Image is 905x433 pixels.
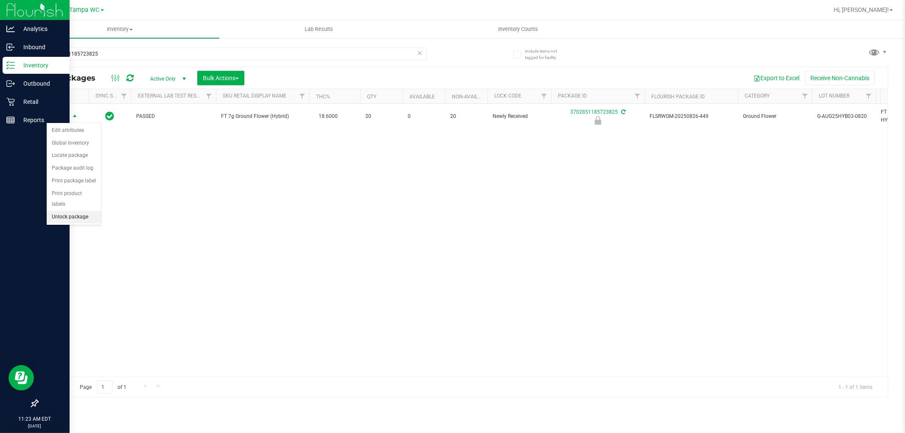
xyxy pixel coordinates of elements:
[316,94,330,100] a: THC%
[203,75,239,81] span: Bulk Actions
[743,112,807,120] span: Ground Flower
[8,365,34,391] iframe: Resource center
[295,89,309,103] a: Filter
[47,187,101,211] li: Print product labels
[47,211,101,223] li: Unlock package
[452,94,490,100] a: Non-Available
[138,93,205,99] a: External Lab Test Result
[6,98,15,106] inline-svg: Retail
[651,94,705,100] a: Flourish Package ID
[6,61,15,70] inline-svg: Inventory
[620,109,625,115] span: Sync from Compliance System
[223,93,286,99] a: Sku Retail Display Name
[409,94,435,100] a: Available
[202,89,216,103] a: Filter
[862,89,876,103] a: Filter
[832,380,879,393] span: 1 - 1 of 1 items
[106,110,115,122] span: In Sync
[15,60,66,70] p: Inventory
[570,109,618,115] a: 3702851185723825
[15,97,66,107] p: Retail
[15,115,66,125] p: Reports
[745,93,770,99] a: Category
[73,380,134,394] span: Page of 1
[70,111,80,123] span: select
[494,93,521,99] a: Lock Code
[748,71,805,85] button: Export to Excel
[550,116,646,125] div: Newly Received
[70,6,100,14] span: Tampa WC
[197,71,244,85] button: Bulk Actions
[418,20,617,38] a: Inventory Counts
[15,42,66,52] p: Inbound
[20,25,219,33] span: Inventory
[44,73,104,83] span: All Packages
[408,112,440,120] span: 0
[15,78,66,89] p: Outbound
[219,20,418,38] a: Lab Results
[4,423,66,429] p: [DATE]
[314,110,342,123] span: 18.6000
[20,20,219,38] a: Inventory
[6,116,15,124] inline-svg: Reports
[817,112,871,120] span: G-AUG25HYB03-0820
[417,47,423,59] span: Clear
[450,112,482,120] span: 20
[834,6,889,13] span: Hi, [PERSON_NAME]!
[293,25,345,33] span: Lab Results
[537,89,551,103] a: Filter
[136,112,211,120] span: PASSED
[47,137,101,150] li: Global inventory
[819,93,849,99] a: Lot Number
[798,89,812,103] a: Filter
[367,94,376,100] a: Qty
[805,71,875,85] button: Receive Non-Cannabis
[650,112,733,120] span: FLSRWGM-20250826-449
[6,25,15,33] inline-svg: Analytics
[558,93,587,99] a: Package ID
[97,380,112,394] input: 1
[6,43,15,51] inline-svg: Inbound
[525,48,567,61] span: Include items not tagged for facility
[630,89,644,103] a: Filter
[365,112,398,120] span: 20
[6,79,15,88] inline-svg: Outbound
[117,89,131,103] a: Filter
[4,415,66,423] p: 11:23 AM EDT
[15,24,66,34] p: Analytics
[493,112,546,120] span: Newly Received
[221,112,304,120] span: FT 7g Ground Flower (Hybrid)
[47,149,101,162] li: Locate package
[37,47,427,60] input: Search Package ID, Item Name, SKU, Lot or Part Number...
[47,175,101,187] li: Print package label
[487,25,549,33] span: Inventory Counts
[47,124,101,137] li: Edit attributes
[95,93,128,99] a: Sync Status
[47,162,101,175] li: Package audit log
